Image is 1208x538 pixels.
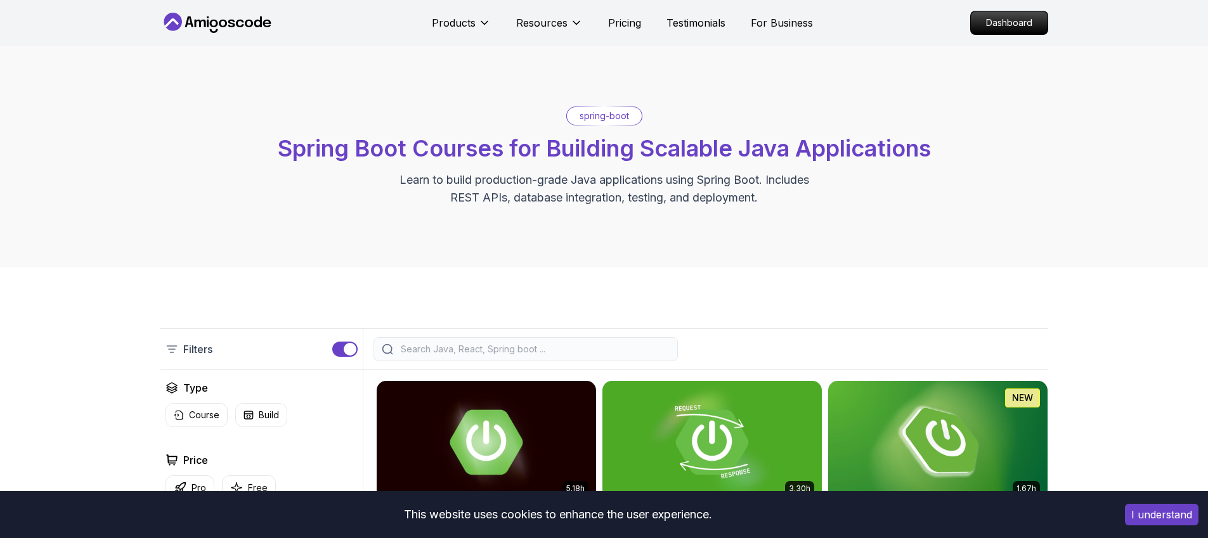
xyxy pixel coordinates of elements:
[248,482,268,494] p: Free
[1012,392,1033,404] p: NEW
[222,475,276,500] button: Free
[1016,484,1036,494] p: 1.67h
[602,381,822,504] img: Building APIs with Spring Boot card
[166,403,228,427] button: Course
[192,482,206,494] p: Pro
[391,171,817,207] p: Learn to build production-grade Java applications using Spring Boot. Includes REST APIs, database...
[377,381,596,504] img: Advanced Spring Boot card
[189,409,219,421] p: Course
[566,484,585,494] p: 5.18h
[259,409,279,421] p: Build
[166,475,214,500] button: Pro
[580,110,629,122] p: spring-boot
[183,380,208,395] h2: Type
[432,15,491,41] button: Products
[183,452,208,468] h2: Price
[751,15,813,30] a: For Business
[398,343,670,355] input: Search Java, React, Spring boot ...
[828,381,1048,504] img: Spring Boot for Beginners card
[608,15,641,30] a: Pricing
[666,15,725,30] a: Testimonials
[789,484,810,494] p: 3.30h
[183,342,212,357] p: Filters
[971,11,1048,34] p: Dashboard
[432,15,476,30] p: Products
[516,15,583,41] button: Resources
[10,501,1106,528] div: This website uses cookies to enhance the user experience.
[1125,504,1198,525] button: Accept cookies
[516,15,568,30] p: Resources
[278,134,931,162] span: Spring Boot Courses for Building Scalable Java Applications
[235,403,287,427] button: Build
[970,11,1048,35] a: Dashboard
